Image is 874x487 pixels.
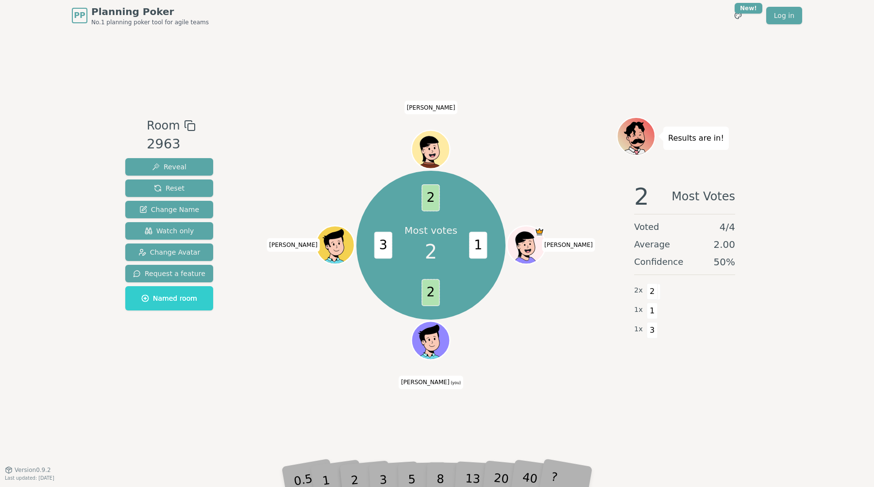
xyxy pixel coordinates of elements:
[91,5,209,18] span: Planning Poker
[735,3,762,14] div: New!
[647,283,658,300] span: 2
[152,162,186,172] span: Reveal
[374,232,392,259] span: 3
[154,183,185,193] span: Reset
[5,466,51,474] button: Version0.9.2
[634,185,649,208] span: 2
[125,222,213,240] button: Watch only
[672,185,735,208] span: Most Votes
[413,323,449,358] button: Click to change your avatar
[766,7,802,24] a: Log in
[125,265,213,282] button: Request a feature
[729,7,747,24] button: New!
[713,238,735,251] span: 2.00
[668,131,724,145] p: Results are in!
[647,322,658,339] span: 3
[5,475,54,481] span: Last updated: [DATE]
[125,201,213,218] button: Change Name
[720,220,735,234] span: 4 / 4
[422,184,440,211] span: 2
[542,238,595,252] span: Click to change your name
[634,238,670,251] span: Average
[450,381,461,386] span: (you)
[91,18,209,26] span: No.1 planning poker tool for agile teams
[535,227,545,237] span: Edgar is the host
[125,243,213,261] button: Change Avatar
[647,303,658,319] span: 1
[141,293,197,303] span: Named room
[634,285,643,296] span: 2 x
[138,247,201,257] span: Change Avatar
[404,224,457,237] p: Most votes
[399,376,463,390] span: Click to change your name
[145,226,194,236] span: Watch only
[425,237,437,266] span: 2
[133,269,205,278] span: Request a feature
[15,466,51,474] span: Version 0.9.2
[634,324,643,335] span: 1 x
[74,10,85,21] span: PP
[147,117,180,134] span: Room
[139,205,199,214] span: Change Name
[267,238,320,252] span: Click to change your name
[470,232,487,259] span: 1
[72,5,209,26] a: PPPlanning PokerNo.1 planning poker tool for agile teams
[634,220,659,234] span: Voted
[404,101,458,114] span: Click to change your name
[714,255,735,269] span: 50 %
[634,255,683,269] span: Confidence
[422,279,440,306] span: 2
[634,305,643,315] span: 1 x
[125,158,213,176] button: Reveal
[125,179,213,197] button: Reset
[125,286,213,310] button: Named room
[147,134,195,154] div: 2963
